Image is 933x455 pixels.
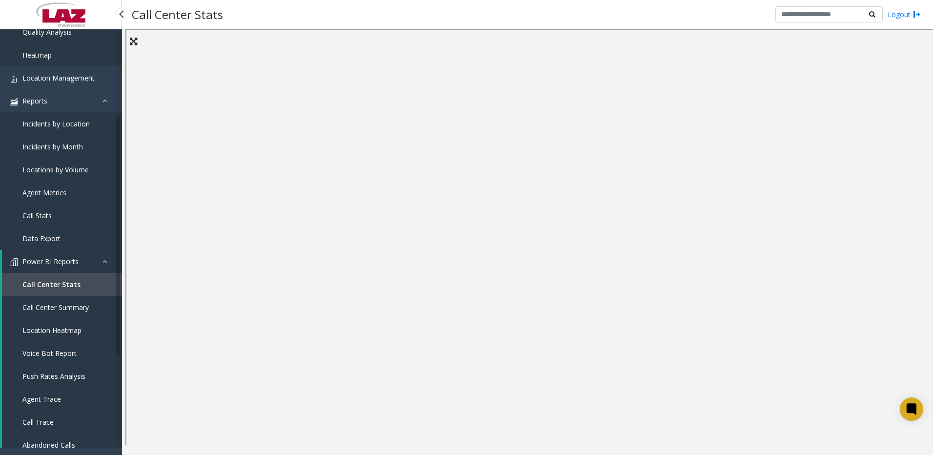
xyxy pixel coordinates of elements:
[2,273,122,296] a: Call Center Stats
[22,119,90,128] span: Incidents by Location
[127,2,228,26] h3: Call Center Stats
[10,75,18,83] img: 'icon'
[22,96,47,105] span: Reports
[22,27,72,37] span: Quality Analysis
[22,394,61,404] span: Agent Trace
[22,142,83,151] span: Incidents by Month
[2,342,122,365] a: Voice Bot Report
[888,9,921,20] a: Logout
[22,280,81,289] span: Call Center Stats
[22,188,66,197] span: Agent Metrics
[2,250,122,273] a: Power BI Reports
[2,319,122,342] a: Location Heatmap
[22,372,85,381] span: Push Rates Analysis
[10,258,18,266] img: 'icon'
[22,73,95,83] span: Location Management
[22,417,54,427] span: Call Trace
[2,296,122,319] a: Call Center Summary
[2,411,122,434] a: Call Trace
[22,326,81,335] span: Location Heatmap
[22,234,61,243] span: Data Export
[22,50,52,60] span: Heatmap
[913,9,921,20] img: logout
[22,165,89,174] span: Locations by Volume
[10,98,18,105] img: 'icon'
[2,365,122,388] a: Push Rates Analysis
[2,388,122,411] a: Agent Trace
[22,303,89,312] span: Call Center Summary
[22,257,79,266] span: Power BI Reports
[22,440,75,450] span: Abandoned Calls
[22,211,52,220] span: Call Stats
[22,349,77,358] span: Voice Bot Report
